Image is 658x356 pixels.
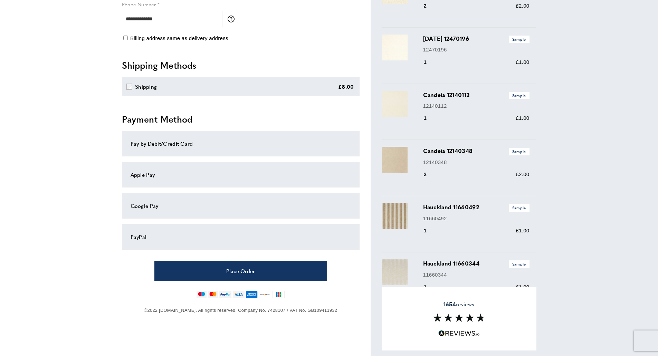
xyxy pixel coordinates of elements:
div: £8.00 [338,83,354,91]
div: Google Pay [131,202,351,210]
img: mastercard [208,291,218,298]
input: Billing address same as delivery address [123,36,128,40]
div: 1 [423,58,437,66]
div: PayPal [131,233,351,241]
img: Hauckland 11660492 [382,203,408,229]
div: 1 [423,283,437,291]
h2: Shipping Methods [122,59,360,71]
img: Lucia 12470196 [382,35,408,60]
p: 12470196 [423,46,530,54]
span: Sample [509,92,530,99]
span: £1.00 [516,284,529,290]
p: 12140112 [423,102,530,110]
span: ©2022 [DOMAIN_NAME]. All rights reserved. Company No. 7428107 / VAT No. GB109411932 [144,308,337,313]
img: jcb [273,291,285,298]
div: 1 [423,227,437,235]
span: Sample [509,260,530,268]
img: american-express [246,291,258,298]
div: 2 [423,170,437,179]
img: Candeia 12140348 [382,147,408,173]
h3: Hauckland 11660492 [423,203,530,211]
span: £1.00 [516,228,529,233]
span: £1.00 [516,59,529,65]
img: Hauckland 11660344 [382,259,408,285]
span: £1.00 [516,115,529,121]
span: reviews [444,301,474,308]
img: paypal [219,291,231,298]
img: Candeia 12140112 [382,91,408,117]
p: 11660344 [423,271,530,279]
img: visa [233,291,244,298]
strong: 1654 [444,300,456,308]
h2: Payment Method [122,113,360,125]
span: Sample [509,36,530,43]
span: £2.00 [516,3,529,9]
span: Billing address same as delivery address [130,35,228,41]
div: Apple Pay [131,171,351,179]
img: discover [259,291,271,298]
img: Reviews section [433,314,485,322]
h3: Hauckland 11660344 [423,259,530,268]
span: Sample [509,148,530,155]
h3: Candeia 12140112 [423,91,530,99]
div: Shipping [135,83,157,91]
div: Pay by Debit/Credit Card [131,139,351,148]
img: Reviews.io 5 stars [438,330,480,337]
h3: [DATE] 12470196 [423,35,530,43]
span: Phone Number [122,1,156,8]
span: £2.00 [516,171,529,177]
h3: Candeia 12140348 [423,147,530,155]
div: 2 [423,2,437,10]
button: More information [228,16,238,22]
button: Place Order [154,261,327,281]
span: Sample [509,204,530,211]
div: 1 [423,114,437,122]
img: maestro [197,291,207,298]
p: 12140348 [423,158,530,166]
p: 11660492 [423,214,530,223]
